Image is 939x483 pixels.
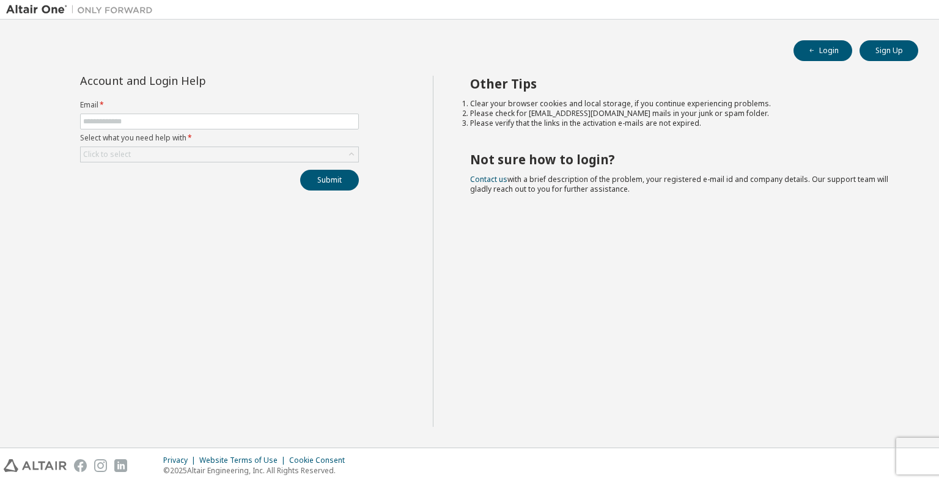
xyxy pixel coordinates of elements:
li: Please check for [EMAIL_ADDRESS][DOMAIN_NAME] mails in your junk or spam folder. [470,109,897,118]
div: Account and Login Help [80,76,303,85]
div: Website Terms of Use [199,456,289,465]
img: facebook.svg [74,459,87,472]
div: Click to select [83,150,131,159]
button: Submit [300,170,359,191]
img: Altair One [6,4,159,16]
h2: Other Tips [470,76,897,92]
li: Clear your browser cookies and local storage, if you continue experiencing problems. [470,99,897,109]
span: with a brief description of the problem, your registered e-mail id and company details. Our suppo... [470,174,888,194]
li: Please verify that the links in the activation e-mails are not expired. [470,118,897,128]
label: Select what you need help with [80,133,359,143]
label: Email [80,100,359,110]
img: instagram.svg [94,459,107,472]
button: Login [794,40,852,61]
h2: Not sure how to login? [470,151,897,167]
div: Click to select [81,147,358,162]
img: altair_logo.svg [4,459,67,472]
img: linkedin.svg [114,459,127,472]
p: © 2025 Altair Engineering, Inc. All Rights Reserved. [163,465,352,476]
div: Privacy [163,456,199,465]
a: Contact us [470,174,507,184]
button: Sign Up [860,40,918,61]
div: Cookie Consent [289,456,352,465]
